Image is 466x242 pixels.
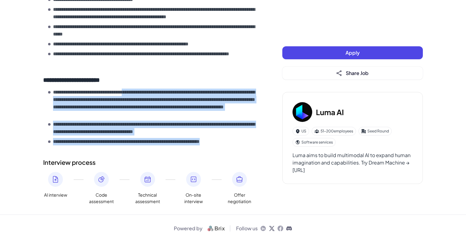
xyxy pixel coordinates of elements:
div: Seed Round [358,127,392,136]
div: Luma aims to build multimodal AI to expand human imagination and capabilities. Try Dream Machine ... [292,152,413,174]
div: Software services [292,138,336,147]
span: Follow us [236,225,258,232]
div: US [292,127,309,136]
span: On-site interview [181,192,206,205]
span: Technical assessment [135,192,160,205]
button: Share Job [282,67,423,80]
div: 51-200 employees [312,127,356,136]
img: logo [205,225,227,232]
h2: Interview process [43,158,258,167]
span: AI interview [44,192,67,198]
h3: Luma AI [316,106,344,118]
img: Lu [292,102,312,122]
span: Powered by [174,225,202,232]
span: Apply [345,49,360,56]
span: Offer negotiation [227,192,252,205]
span: Code assessment [89,192,114,205]
button: Apply [282,46,423,59]
span: Share Job [346,70,369,76]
